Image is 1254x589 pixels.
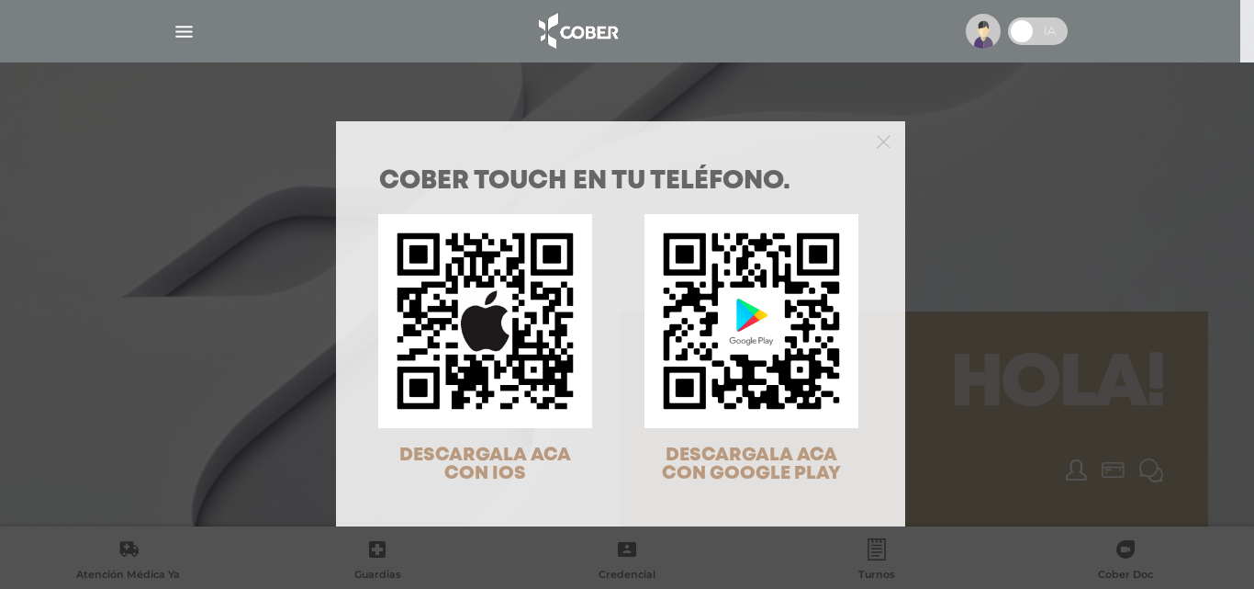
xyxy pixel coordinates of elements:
img: qr-code [644,214,858,428]
span: DESCARGALA ACA CON GOOGLE PLAY [662,447,841,482]
button: Close [877,132,890,149]
img: qr-code [378,214,592,428]
span: DESCARGALA ACA CON IOS [399,447,571,482]
h1: COBER TOUCH en tu teléfono. [379,169,862,195]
